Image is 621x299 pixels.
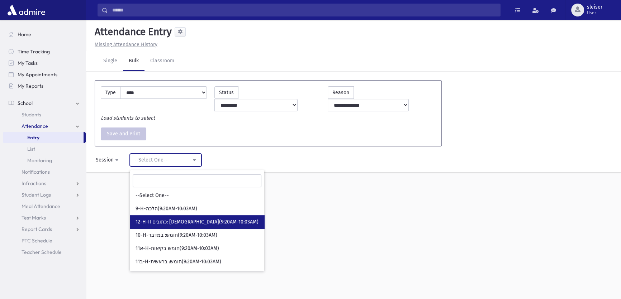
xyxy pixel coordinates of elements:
[22,226,52,232] span: Report Cards
[22,214,46,221] span: Test Marks
[133,174,261,187] input: Search
[144,51,180,71] a: Classroom
[3,246,86,258] a: Teacher Schedule
[3,97,86,109] a: School
[328,86,354,99] label: Reason
[96,156,114,164] div: Session
[3,132,84,143] a: Entry
[27,146,35,152] span: List
[101,127,146,140] button: Save and Print
[18,100,33,106] span: School
[587,10,602,16] span: User
[18,31,31,38] span: Home
[130,154,202,167] button: --Select One--
[3,80,86,92] a: My Reports
[136,258,221,265] span: 11ב-H-חומש: בראשית(9:20AM-10:03AM)
[22,203,60,209] span: Meal Attendance
[22,180,46,187] span: Infractions
[3,189,86,201] a: Student Logs
[136,218,259,226] span: 12-H-II כתובים: [DEMOGRAPHIC_DATA](9:20AM-10:03AM)
[97,114,439,122] div: Load students to select
[214,86,238,99] label: Status
[3,155,86,166] a: Monitoring
[18,60,38,66] span: My Tasks
[3,235,86,246] a: PTC Schedule
[3,223,86,235] a: Report Cards
[134,156,191,164] div: --Select One--
[6,3,47,17] img: AdmirePro
[95,42,157,48] u: Missing Attendance History
[3,29,86,40] a: Home
[108,4,500,16] input: Search
[136,245,219,252] span: 11א-H-חומש בקיאות(9:20AM-10:03AM)
[3,57,86,69] a: My Tasks
[101,86,120,99] label: Type
[22,192,51,198] span: Student Logs
[136,205,197,212] span: 9-H-הלכה(9:20AM-10:03AM)
[92,26,172,38] h5: Attendance Entry
[587,4,602,10] span: sleiser
[92,42,157,48] a: Missing Attendance History
[22,111,41,118] span: Students
[18,83,43,89] span: My Reports
[136,232,217,239] span: 10-H-חומש: במדבר(9:20AM-10:03AM)
[22,249,62,255] span: Teacher Schedule
[3,109,86,120] a: Students
[98,51,123,71] a: Single
[22,237,52,244] span: PTC Schedule
[3,212,86,223] a: Test Marks
[22,169,50,175] span: Notifications
[18,71,57,78] span: My Appointments
[27,157,52,164] span: Monitoring
[123,51,144,71] a: Bulk
[27,134,39,141] span: Entry
[3,143,86,155] a: List
[3,201,86,212] a: Meal Attendance
[22,123,48,129] span: Attendance
[3,120,86,132] a: Attendance
[18,48,50,55] span: Time Tracking
[3,166,86,178] a: Notifications
[3,69,86,80] a: My Appointments
[3,178,86,189] a: Infractions
[136,192,169,199] span: --Select One--
[3,46,86,57] a: Time Tracking
[91,154,124,167] button: Session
